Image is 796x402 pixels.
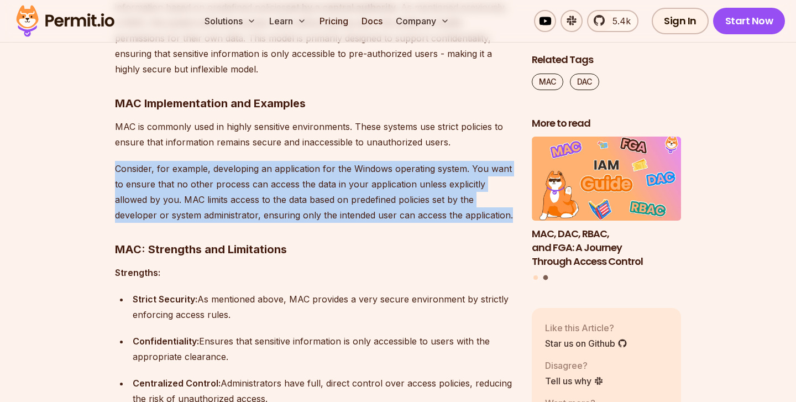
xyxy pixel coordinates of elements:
div: Ensures that sensitive information is only accessible to users with the appropriate clearance. [133,333,514,364]
button: Solutions [200,10,260,32]
a: MAC [532,74,563,90]
a: Pricing [315,10,353,32]
strong: Confidentiality: [133,336,199,347]
li: 2 of 2 [532,137,681,269]
a: Star us on Github [545,337,627,350]
h2: Related Tags [532,53,681,67]
a: Start Now [713,8,785,34]
a: DAC [570,74,599,90]
strong: Centralized Control: [133,378,221,389]
a: MAC, DAC, RBAC, and FGA: A Journey Through Access ControlMAC, DAC, RBAC, and FGA: A Journey Throu... [532,137,681,269]
span: 5.4k [606,14,631,28]
h3: MAC, DAC, RBAC, and FGA: A Journey Through Access Control [532,227,681,268]
img: Permit logo [11,2,119,40]
a: 5.4k [587,10,638,32]
a: Docs [357,10,387,32]
div: Posts [532,137,681,282]
p: Disagree? [545,359,604,372]
button: Company [391,10,454,32]
button: Go to slide 2 [543,275,548,280]
p: MAC is commonly used in highly sensitive environments. These systems use strict policies to ensur... [115,119,514,150]
h2: More to read [532,117,681,130]
strong: MAC: Strengths and Limitations [115,243,287,256]
strong: MAC Implementation and Examples [115,97,306,110]
button: Go to slide 1 [533,275,538,280]
button: Learn [265,10,311,32]
img: MAC, DAC, RBAC, and FGA: A Journey Through Access Control [532,137,681,221]
strong: Strict Security: [133,294,197,305]
p: Like this Article? [545,321,627,335]
a: Tell us why [545,374,604,388]
div: As mentioned above, MAC provides a very secure environment by strictly enforcing access rules. [133,291,514,322]
strong: Strengths: [115,267,160,278]
p: Consider, for example, developing an application for the Windows operating system. You want to en... [115,161,514,223]
a: Sign In [652,8,709,34]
